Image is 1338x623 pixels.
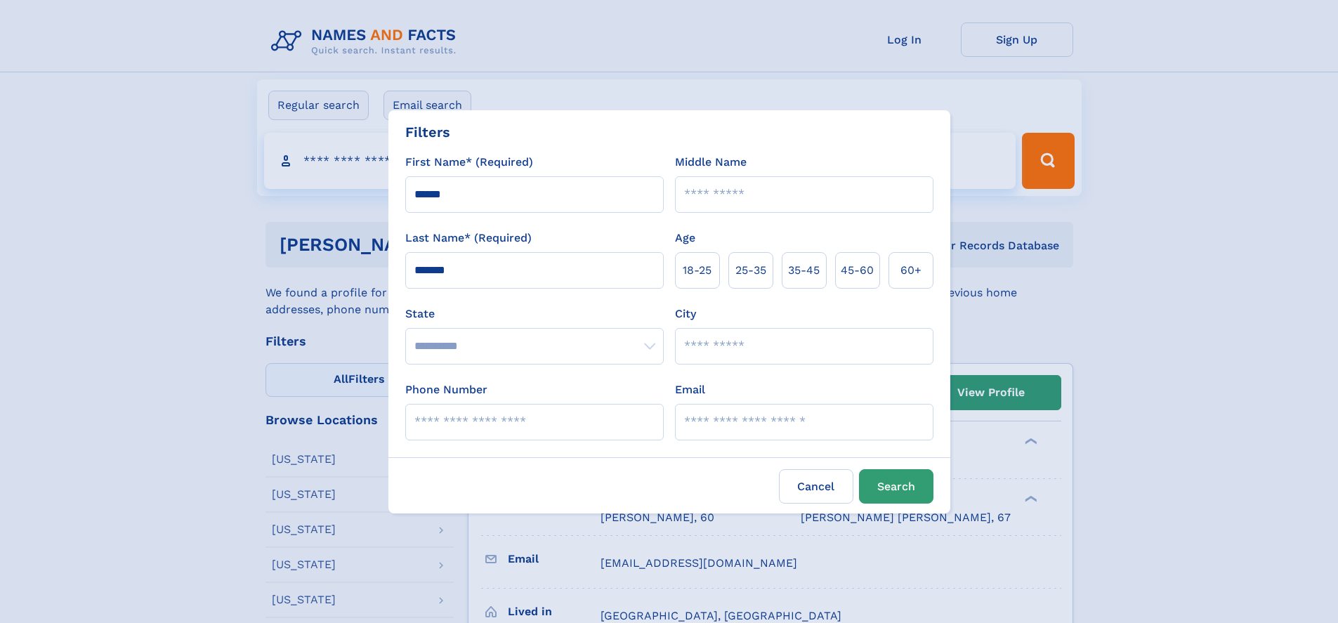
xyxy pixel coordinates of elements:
[788,262,820,279] span: 35‑45
[779,469,853,504] label: Cancel
[859,469,933,504] button: Search
[683,262,711,279] span: 18‑25
[405,230,532,247] label: Last Name* (Required)
[405,306,664,322] label: State
[841,262,874,279] span: 45‑60
[735,262,766,279] span: 25‑35
[900,262,921,279] span: 60+
[405,122,450,143] div: Filters
[675,230,695,247] label: Age
[675,154,747,171] label: Middle Name
[675,381,705,398] label: Email
[405,381,487,398] label: Phone Number
[405,154,533,171] label: First Name* (Required)
[675,306,696,322] label: City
